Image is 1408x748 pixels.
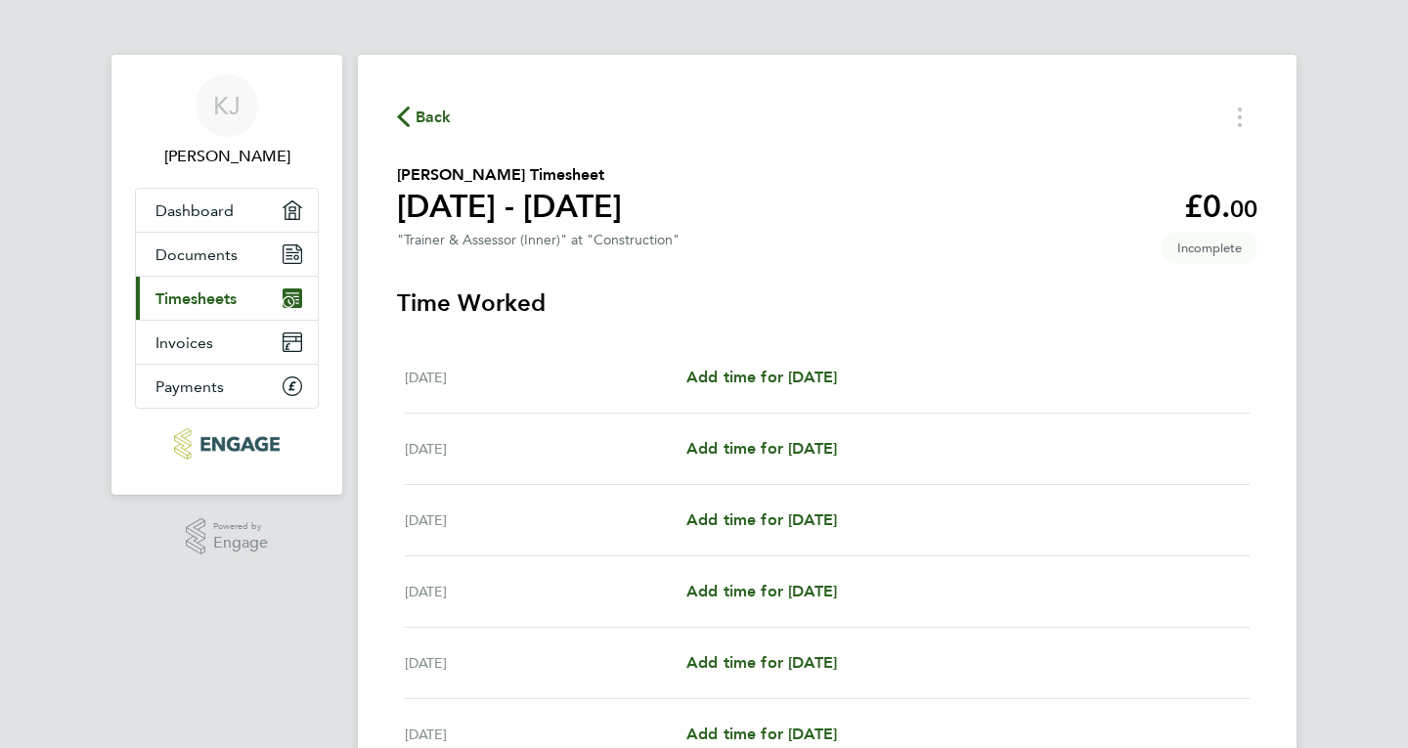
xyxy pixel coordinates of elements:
[155,333,213,352] span: Invoices
[405,580,686,603] div: [DATE]
[174,428,279,460] img: morganhunt-logo-retina.png
[136,365,318,408] a: Payments
[186,518,269,555] a: Powered byEngage
[111,55,342,495] nav: Main navigation
[397,163,622,187] h2: [PERSON_NAME] Timesheet
[136,189,318,232] a: Dashboard
[1230,195,1257,223] span: 00
[686,651,837,675] a: Add time for [DATE]
[405,723,686,746] div: [DATE]
[397,105,452,129] button: Back
[397,232,680,248] div: "Trainer & Assessor (Inner)" at "Construction"
[686,437,837,461] a: Add time for [DATE]
[686,368,837,386] span: Add time for [DATE]
[136,233,318,276] a: Documents
[405,366,686,389] div: [DATE]
[155,377,224,396] span: Payments
[397,187,622,226] h1: [DATE] - [DATE]
[213,518,268,535] span: Powered by
[213,93,241,118] span: KJ
[135,428,319,460] a: Go to home page
[686,508,837,532] a: Add time for [DATE]
[686,723,837,746] a: Add time for [DATE]
[155,201,234,220] span: Dashboard
[405,651,686,675] div: [DATE]
[686,366,837,389] a: Add time for [DATE]
[1184,188,1257,225] app-decimal: £0.
[686,653,837,672] span: Add time for [DATE]
[405,508,686,532] div: [DATE]
[136,321,318,364] a: Invoices
[135,145,319,168] span: Karl Jans
[686,582,837,600] span: Add time for [DATE]
[416,106,452,129] span: Back
[1222,102,1257,132] button: Timesheets Menu
[686,439,837,458] span: Add time for [DATE]
[213,535,268,551] span: Engage
[397,287,1257,319] h3: Time Worked
[686,510,837,529] span: Add time for [DATE]
[686,725,837,743] span: Add time for [DATE]
[155,289,237,308] span: Timesheets
[686,580,837,603] a: Add time for [DATE]
[136,277,318,320] a: Timesheets
[405,437,686,461] div: [DATE]
[1162,232,1257,264] span: This timesheet is Incomplete.
[135,74,319,168] a: KJ[PERSON_NAME]
[155,245,238,264] span: Documents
